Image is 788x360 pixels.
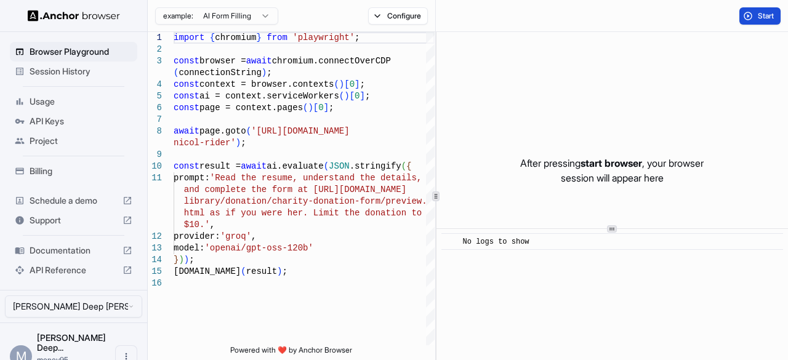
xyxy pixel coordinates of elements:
span: const [174,161,199,171]
div: 6 [148,102,162,114]
span: await [241,161,267,171]
div: 5 [148,90,162,102]
span: JSON [329,161,350,171]
span: and complete the form at [URL][DOMAIN_NAME] [184,185,406,194]
div: Session History [10,62,137,81]
span: Billing [30,165,132,177]
span: ( [303,103,308,113]
span: ( [339,91,344,101]
div: Support [10,210,137,230]
span: ; [267,68,271,78]
span: provider: [174,231,220,241]
div: 12 [148,231,162,242]
div: 15 [148,266,162,278]
span: ai = context.serviceWorkers [199,91,339,101]
span: ( [334,79,339,89]
span: No logs to show [463,238,529,246]
span: ; [355,33,360,42]
button: Configure [368,7,428,25]
span: ; [329,103,334,113]
span: { [210,33,215,42]
span: connectionString [179,68,261,78]
div: 4 [148,79,162,90]
span: nicol-rider' [174,138,236,148]
span: ) [179,255,183,265]
div: 3 [148,55,162,67]
span: chromium [215,33,256,42]
span: start browser [581,157,642,169]
span: ) [308,103,313,113]
span: ) [236,138,241,148]
span: .stringify [350,161,401,171]
span: ( [174,68,179,78]
span: html as if you were her. Limit the donation to [184,208,422,218]
span: Session History [30,65,132,78]
span: API Keys [30,115,132,127]
span: from [267,33,287,42]
div: Usage [10,92,137,111]
span: , [251,231,256,241]
span: const [174,56,199,66]
span: example: [163,11,193,21]
span: Browser Playground [30,46,132,58]
span: chromium.connectOverCDP [272,56,391,66]
span: $10.' [184,220,210,230]
div: API Reference [10,260,137,280]
span: page = context.pages [199,103,303,113]
span: Usage [30,95,132,108]
span: model: [174,243,204,253]
span: Maninder Deep Sandhu [37,332,106,353]
span: result [246,266,277,276]
div: 7 [148,114,162,126]
span: 'Read the resume, understand the details, [210,173,422,183]
span: ) [262,68,267,78]
span: '[URL][DOMAIN_NAME] [251,126,350,136]
span: { [406,161,411,171]
span: ( [324,161,329,171]
button: Start [739,7,781,25]
span: ] [360,91,364,101]
span: API Reference [30,264,118,276]
div: Billing [10,161,137,181]
span: Documentation [30,244,118,257]
div: Project [10,131,137,151]
div: Schedule a demo [10,191,137,210]
div: 8 [148,126,162,137]
span: 0 [355,91,360,101]
div: 1 [148,32,162,44]
p: After pressing , your browser session will appear here [520,156,704,185]
span: const [174,103,199,113]
span: 0 [350,79,355,89]
img: Anchor Logo [28,10,120,22]
span: result = [199,161,241,171]
span: } [256,33,261,42]
span: await [174,126,199,136]
div: 14 [148,254,162,266]
span: ; [365,91,370,101]
span: 'playwright' [292,33,355,42]
span: library/donation/charity-donation-form/preview. [184,196,427,206]
span: , [210,220,215,230]
span: Project [30,135,132,147]
div: 16 [148,278,162,289]
div: 11 [148,172,162,184]
span: [ [350,91,355,101]
span: const [174,79,199,89]
span: const [174,91,199,101]
span: ] [355,79,360,89]
span: } [174,255,179,265]
span: prompt: [174,173,210,183]
span: ; [360,79,364,89]
span: ai.evaluate [267,161,323,171]
span: ; [189,255,194,265]
span: ( [241,266,246,276]
span: ( [246,126,251,136]
span: Powered with ❤️ by Anchor Browser [230,345,352,360]
span: [DOMAIN_NAME] [174,266,241,276]
span: ( [401,161,406,171]
span: context = browser.contexts [199,79,334,89]
span: Start [758,11,775,21]
span: ; [241,138,246,148]
div: Browser Playground [10,42,137,62]
span: ; [282,266,287,276]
